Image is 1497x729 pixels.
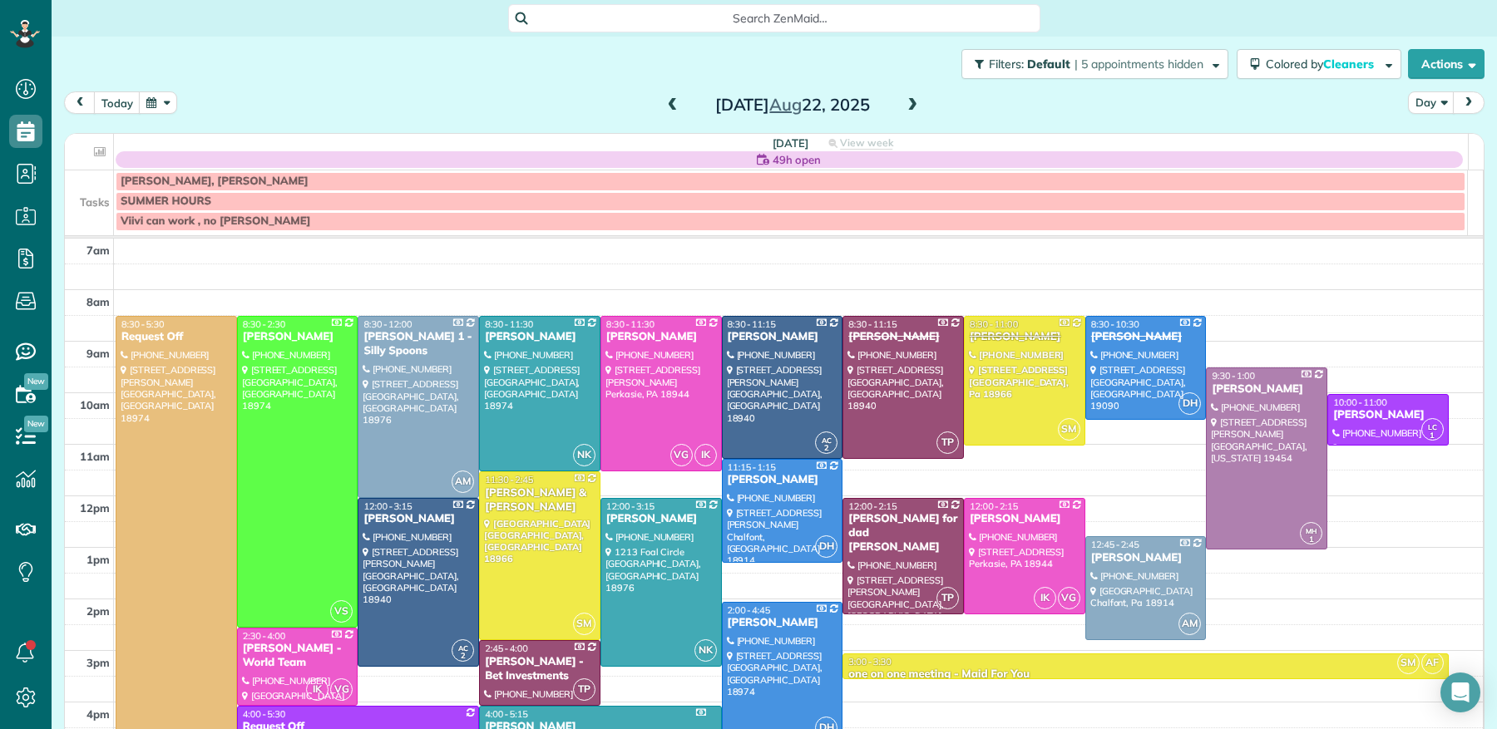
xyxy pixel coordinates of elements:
span: NK [694,639,717,662]
div: one on one meeting - Maid For You [847,667,1444,682]
span: 8am [86,295,110,308]
span: TP [573,678,595,701]
div: Open Intercom Messenger [1440,672,1480,712]
div: [PERSON_NAME] [727,473,838,487]
span: 4:00 - 5:30 [243,708,286,720]
span: 8:30 - 11:30 [485,318,533,330]
span: Colored by [1266,57,1380,71]
span: SM [573,613,595,635]
button: Colored byCleaners [1237,49,1401,79]
span: 8:30 - 5:30 [121,318,165,330]
span: New [24,416,48,432]
div: [PERSON_NAME] for dad [PERSON_NAME] [847,512,959,554]
button: today [94,91,141,114]
small: 1 [1301,532,1322,548]
h2: [DATE] 22, 2025 [689,96,897,114]
span: VG [1058,587,1080,609]
button: next [1453,91,1485,114]
span: 12:00 - 2:15 [970,500,1018,512]
div: [PERSON_NAME] [727,616,838,630]
div: [PERSON_NAME] [363,512,474,526]
div: [PERSON_NAME] & [PERSON_NAME] [484,486,595,515]
div: [PERSON_NAME] - World Team [242,642,353,670]
div: [PERSON_NAME] [605,330,717,344]
span: 2:00 - 4:45 [728,604,771,616]
div: [PERSON_NAME] [847,330,959,344]
span: MH [1306,526,1317,535]
span: Aug [769,94,802,115]
button: prev [64,91,96,114]
span: 11:15 - 1:15 [728,461,776,473]
button: Filters: Default | 5 appointments hidden [961,49,1228,79]
span: LC [1428,422,1437,431]
span: 8:30 - 12:00 [363,318,412,330]
div: [PERSON_NAME] [969,512,1080,526]
span: 4pm [86,707,110,721]
span: Cleaners [1323,57,1376,71]
span: 8:30 - 11:30 [606,318,655,330]
span: IK [694,444,717,466]
span: AC [458,643,468,653]
span: [PERSON_NAME], [PERSON_NAME] [121,175,309,188]
div: [PERSON_NAME] [484,330,595,344]
div: [PERSON_NAME] 1 - Silly Spoons [363,330,474,358]
a: Filters: Default | 5 appointments hidden [953,49,1228,79]
div: [PERSON_NAME] [969,330,1080,344]
span: Viivi can work , no [PERSON_NAME] [121,214,310,228]
span: VG [670,444,693,466]
span: DH [1178,392,1201,415]
span: Filters: [989,57,1024,71]
span: Default [1027,57,1071,71]
span: 11am [80,450,110,463]
div: [PERSON_NAME] [727,330,838,344]
span: TP [936,431,959,454]
span: 12pm [80,501,110,515]
span: 8:30 - 11:15 [848,318,897,330]
div: [PERSON_NAME] [1211,382,1322,397]
span: AF [1421,652,1444,674]
span: 11:30 - 2:45 [485,474,533,485]
span: 3:00 - 3:30 [848,656,892,667]
div: [PERSON_NAME] [1090,330,1202,344]
span: 8:30 - 11:00 [970,318,1018,330]
span: 49h open [773,151,821,168]
span: 3pm [86,656,110,669]
div: [PERSON_NAME] [1090,551,1202,565]
div: [PERSON_NAME] [605,512,717,526]
span: AM [452,470,474,493]
span: VS [330,600,353,623]
span: 12:00 - 2:15 [848,500,897,512]
span: 1pm [86,553,110,566]
span: SM [1058,418,1080,441]
span: 10am [80,398,110,411]
span: 2:30 - 4:00 [243,630,286,642]
div: [PERSON_NAME] [1332,408,1444,422]
div: [PERSON_NAME] - Bet Investments [484,655,595,683]
span: 8:30 - 11:15 [728,318,776,330]
span: 12:00 - 3:15 [363,500,412,512]
button: Actions [1408,49,1485,79]
span: DH [815,535,837,558]
span: SUMMER HOURS [121,195,211,208]
div: [PERSON_NAME] [242,330,353,344]
span: TP [936,587,959,609]
span: 12:45 - 2:45 [1091,539,1139,550]
span: NK [573,444,595,466]
span: SM [1397,652,1420,674]
span: View week [840,136,893,150]
span: IK [1034,587,1056,609]
small: 1 [1422,428,1443,444]
span: 4:00 - 5:15 [485,708,528,720]
span: VG [330,678,353,701]
span: 12:00 - 3:15 [606,500,655,512]
span: IK [306,678,329,701]
span: 8:30 - 2:30 [243,318,286,330]
span: 8:30 - 10:30 [1091,318,1139,330]
small: 2 [452,648,473,664]
span: AM [1178,613,1201,635]
small: 2 [816,441,837,456]
span: AC [822,436,832,445]
span: New [24,373,48,390]
div: Request Off [121,330,232,344]
span: 10:00 - 11:00 [1333,397,1387,408]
